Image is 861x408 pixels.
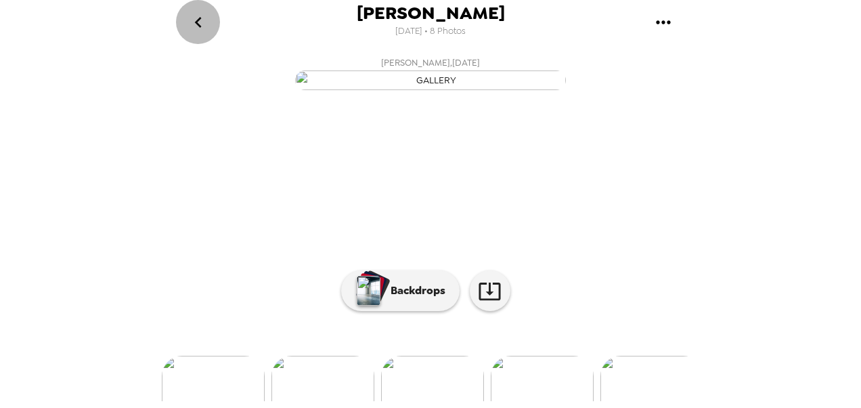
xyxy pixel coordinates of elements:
[295,70,566,90] img: gallery
[357,4,505,22] span: [PERSON_NAME]
[341,270,460,311] button: Backdrops
[384,283,445,299] p: Backdrops
[381,55,480,70] span: [PERSON_NAME] , [DATE]
[160,51,701,94] button: [PERSON_NAME],[DATE]
[395,22,466,41] span: [DATE] • 8 Photos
